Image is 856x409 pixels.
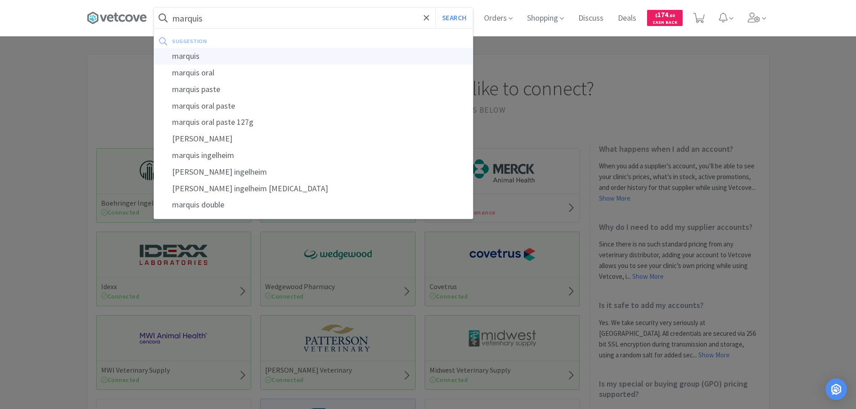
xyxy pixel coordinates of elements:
[154,98,473,114] div: marquis oral paste
[154,147,473,164] div: marquis ingelheim
[154,65,473,81] div: marquis oral
[154,180,473,197] div: [PERSON_NAME] ingelheim [MEDICAL_DATA]
[652,20,677,26] span: Cash Back
[655,10,675,19] span: 174
[825,378,847,400] div: Open Intercom Messenger
[614,14,640,22] a: Deals
[154,81,473,98] div: marquis paste
[435,8,473,28] button: Search
[154,197,473,213] div: marquis double
[154,48,473,65] div: marquis
[172,34,337,48] div: suggestion
[575,14,607,22] a: Discuss
[647,6,683,30] a: $174.60Cash Back
[668,13,675,18] span: . 60
[154,131,473,147] div: [PERSON_NAME]
[154,114,473,131] div: marquis oral paste 127g
[154,8,473,28] input: Search by item, sku, manufacturer, ingredient, size...
[154,164,473,180] div: [PERSON_NAME] ingelheim
[655,13,657,18] span: $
